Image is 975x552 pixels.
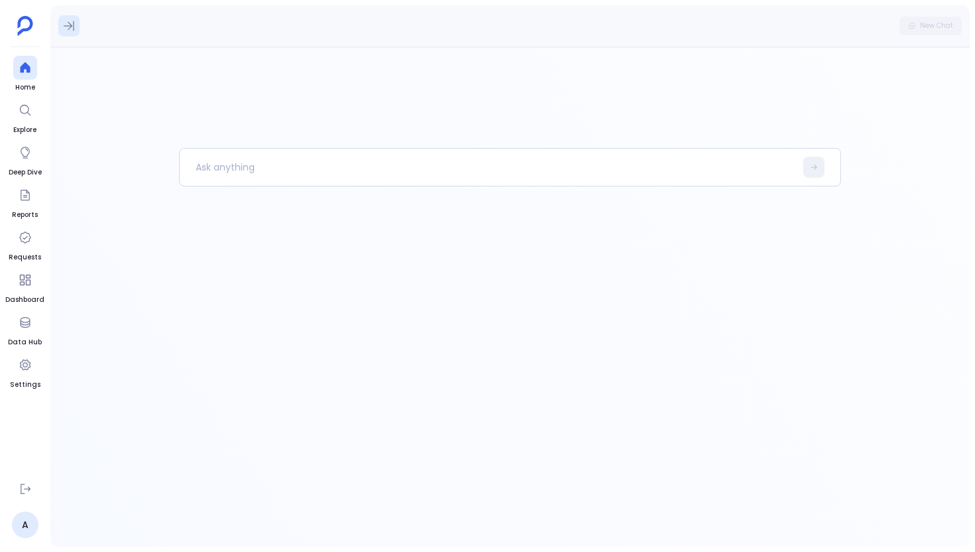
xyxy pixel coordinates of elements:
a: Home [13,56,37,93]
a: Data Hub [8,310,42,348]
a: Explore [13,98,37,135]
span: Home [13,82,37,93]
a: Requests [9,226,41,263]
img: petavue logo [17,16,33,36]
span: Requests [9,252,41,263]
span: Reports [12,210,38,220]
a: Deep Dive [9,141,42,178]
span: Dashboard [5,295,44,305]
span: Data Hub [8,337,42,348]
span: Deep Dive [9,167,42,178]
a: A [12,512,38,538]
a: Reports [12,183,38,220]
span: Explore [13,125,37,135]
a: Dashboard [5,268,44,305]
a: Settings [10,353,40,390]
span: Settings [10,379,40,390]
